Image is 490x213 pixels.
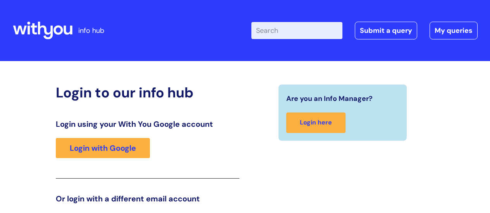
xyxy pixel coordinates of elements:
[286,112,346,133] a: Login here
[251,22,342,39] input: Search
[56,194,239,203] h3: Or login with a different email account
[430,22,478,39] a: My queries
[78,24,104,37] p: info hub
[56,119,239,129] h3: Login using your With You Google account
[56,84,239,101] h2: Login to our info hub
[56,138,150,158] a: Login with Google
[355,22,417,39] a: Submit a query
[286,92,373,105] span: Are you an Info Manager?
